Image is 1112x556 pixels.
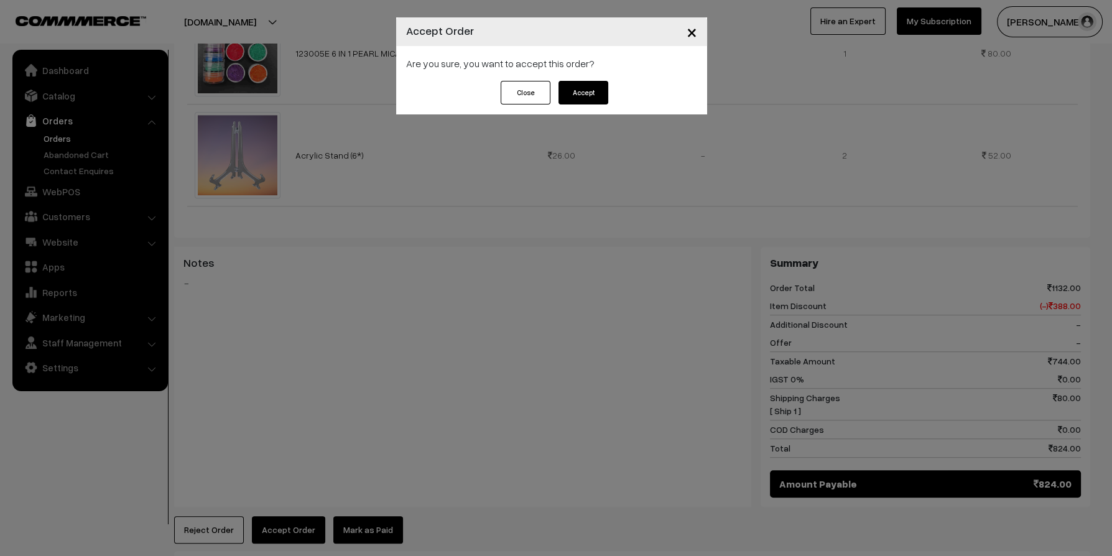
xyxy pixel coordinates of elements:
h4: Accept Order [406,22,474,39]
button: Close [677,12,707,51]
div: Are you sure, you want to accept this order? [396,46,707,81]
button: Accept [558,81,608,104]
button: Close [501,81,550,104]
span: × [687,20,697,43]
